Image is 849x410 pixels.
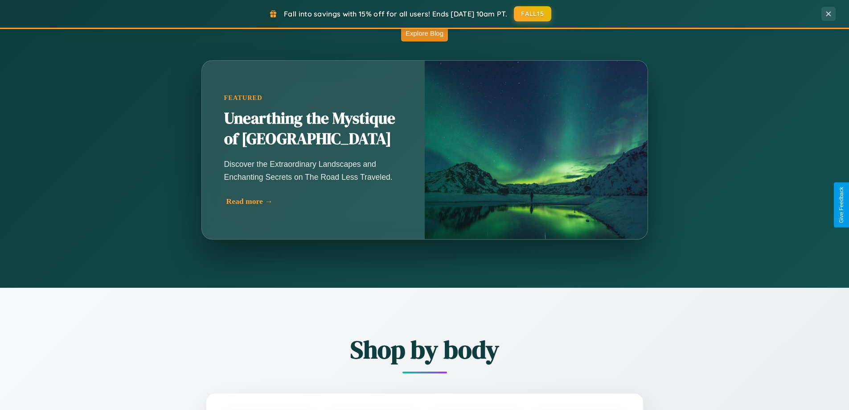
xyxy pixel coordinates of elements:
[224,108,402,149] h2: Unearthing the Mystique of [GEOGRAPHIC_DATA]
[224,158,402,183] p: Discover the Extraordinary Landscapes and Enchanting Secrets on The Road Less Traveled.
[284,9,507,18] span: Fall into savings with 15% off for all users! Ends [DATE] 10am PT.
[514,6,551,21] button: FALL15
[157,332,692,367] h2: Shop by body
[401,25,448,41] button: Explore Blog
[224,94,402,102] div: Featured
[226,197,405,206] div: Read more →
[838,187,845,223] div: Give Feedback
